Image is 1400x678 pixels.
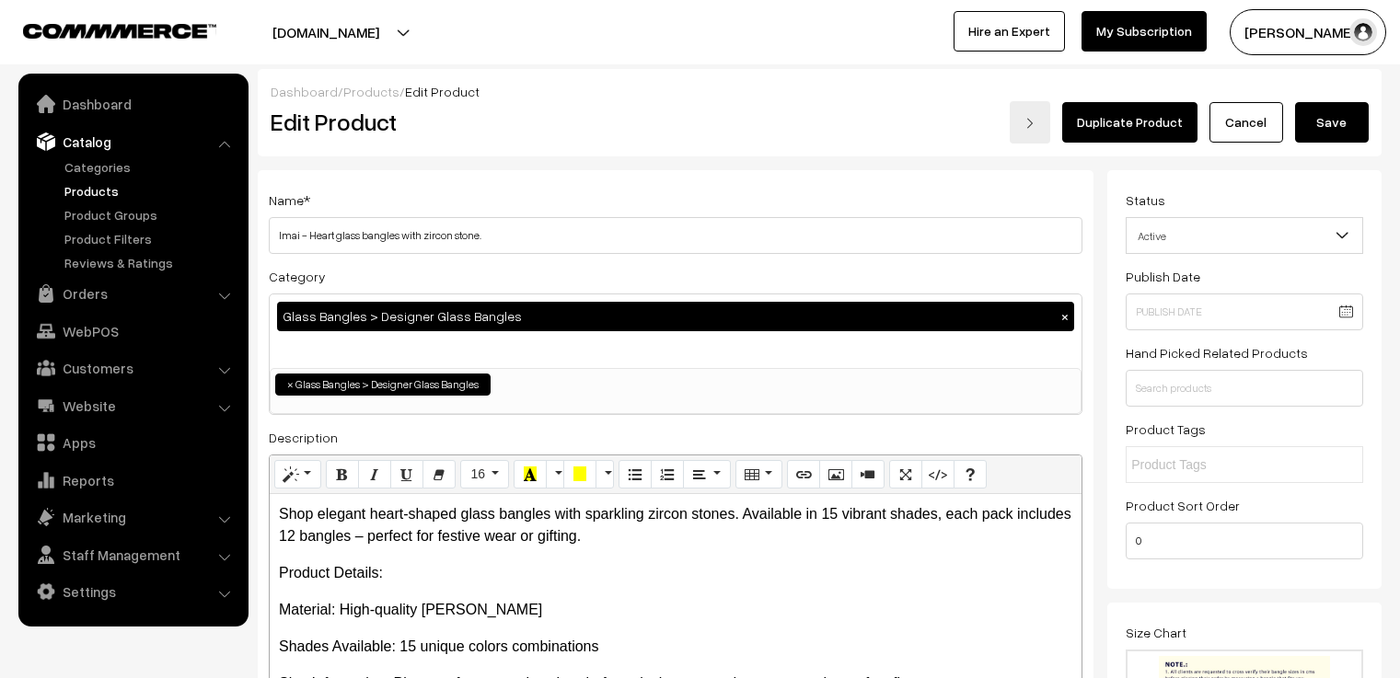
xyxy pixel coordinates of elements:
input: Publish Date [1126,293,1363,330]
a: Apps [23,426,242,459]
span: Edit Product [405,84,480,99]
img: COMMMERCE [23,24,216,38]
p: Shades Available: 15 unique colors combinations [279,636,1072,658]
button: Paragraph [683,460,730,489]
input: Enter Number [1126,523,1363,559]
a: Settings [23,575,242,608]
button: [PERSON_NAME] C [1230,9,1386,55]
label: Name [269,190,310,210]
button: Link (CTRL+K) [787,460,820,489]
button: Bold (CTRL+B) [326,460,359,489]
label: Size Chart [1126,623,1186,642]
a: Marketing [23,500,242,534]
button: More Color [546,460,564,489]
a: My Subscription [1082,11,1207,52]
img: user [1349,18,1377,46]
button: Italic (CTRL+I) [358,460,391,489]
span: Active [1127,220,1362,252]
a: Categories [60,157,242,177]
label: Product Sort Order [1126,496,1240,515]
a: Catalog [23,125,242,158]
img: right-arrow.png [1024,118,1036,129]
a: Reports [23,464,242,497]
button: Font Size [460,460,509,489]
a: Products [343,84,399,99]
a: Cancel [1209,102,1283,143]
button: Underline (CTRL+U) [390,460,423,489]
button: Style [274,460,321,489]
button: Help [954,460,987,489]
label: Publish Date [1126,267,1200,286]
div: / / [271,82,1369,101]
a: COMMMERCE [23,18,184,40]
input: Name [269,217,1082,254]
label: Product Tags [1126,419,1206,439]
button: Remove Font Style (CTRL+\) [422,460,456,489]
button: [DOMAIN_NAME] [208,9,444,55]
button: Video [851,460,885,489]
a: Orders [23,277,242,310]
a: Duplicate Product [1062,102,1198,143]
button: More Color [596,460,614,489]
button: Table [735,460,782,489]
button: Ordered list (CTRL+SHIFT+NUM8) [651,460,684,489]
a: Hire an Expert [954,11,1065,52]
label: Hand Picked Related Products [1126,343,1308,362]
span: 16 [470,466,485,481]
a: Website [23,389,242,422]
h2: Edit Product [271,108,712,136]
p: Material: High-quality [PERSON_NAME] [279,599,1072,621]
a: Customers [23,351,242,385]
button: Save [1295,102,1369,143]
button: × [1057,308,1073,325]
label: Category [269,267,326,286]
a: Staff Management [23,538,242,571]
button: Full Screen [889,460,922,489]
input: Product Tags [1131,455,1292,475]
label: Description [269,428,338,447]
p: Product Details: [279,562,1072,584]
button: Picture [819,460,852,489]
input: Search products [1126,370,1363,407]
a: Product Filters [60,229,242,248]
button: Unordered list (CTRL+SHIFT+NUM7) [619,460,652,489]
span: × [287,376,294,393]
button: Recent Color [514,460,547,489]
a: Dashboard [23,87,242,121]
a: Reviews & Ratings [60,253,242,272]
button: Code View [921,460,955,489]
a: Dashboard [271,84,338,99]
span: Active [1126,217,1363,254]
button: Background Color [563,460,596,489]
li: Glass Bangles > Designer Glass Bangles [275,373,491,396]
a: Product Groups [60,205,242,224]
p: Shop elegant heart-shaped glass bangles with sparkling zircon stones. Available in 15 vibrant sha... [279,503,1072,547]
a: Products [60,181,242,201]
label: Status [1126,190,1165,210]
div: Glass Bangles > Designer Glass Bangles [277,302,1074,331]
a: WebPOS [23,315,242,348]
